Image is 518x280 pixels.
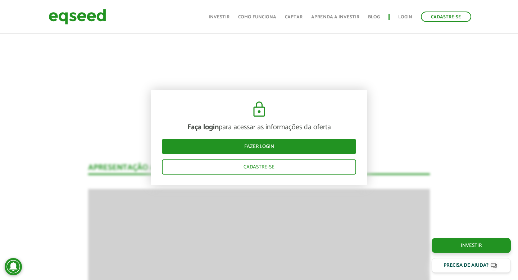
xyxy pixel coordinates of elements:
[421,12,471,22] a: Cadastre-se
[238,15,276,19] a: Como funciona
[162,159,356,175] a: Cadastre-se
[368,15,380,19] a: Blog
[285,15,303,19] a: Captar
[209,15,230,19] a: Investir
[398,15,412,19] a: Login
[250,101,268,118] img: cadeado.svg
[187,121,219,133] strong: Faça login
[162,139,356,154] a: Fazer login
[432,238,511,253] a: Investir
[162,123,356,132] p: para acessar as informações da oferta
[311,15,359,19] a: Aprenda a investir
[49,7,106,26] img: EqSeed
